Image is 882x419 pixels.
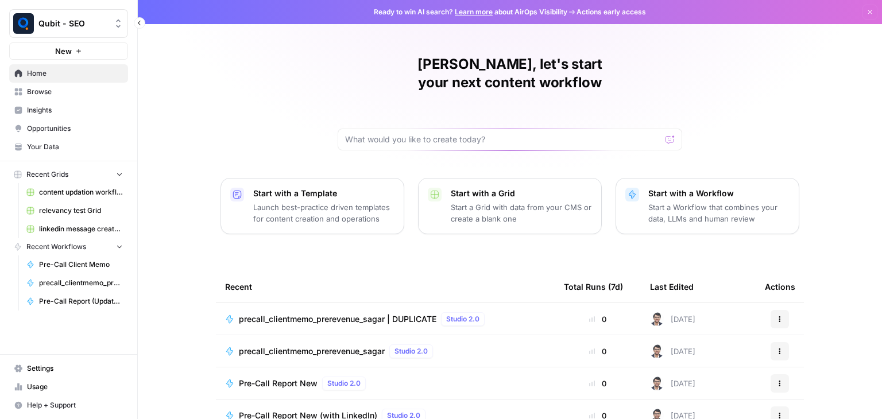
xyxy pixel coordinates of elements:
span: Studio 2.0 [327,378,361,389]
span: Usage [27,382,123,392]
a: Settings [9,359,128,378]
button: Start with a GridStart a Grid with data from your CMS or create a blank one [418,178,602,234]
div: Total Runs (7d) [564,271,623,302]
a: Insights [9,101,128,119]
span: Pre-Call Report New [239,378,318,389]
span: precall_clientmemo_prerevenue_sagar | DUPLICATE [239,313,436,325]
span: Recent Grids [26,169,68,180]
a: Browse [9,83,128,101]
button: New [9,42,128,60]
span: Pre-Call Client Memo [39,259,123,270]
button: Help + Support [9,396,128,414]
img: 35tz4koyam3fgiezpr65b8du18d9 [650,344,664,358]
a: Usage [9,378,128,396]
span: Home [27,68,123,79]
span: Help + Support [27,400,123,410]
span: Insights [27,105,123,115]
div: 0 [564,313,632,325]
img: 35tz4koyam3fgiezpr65b8du18d9 [650,377,664,390]
button: Recent Grids [9,166,128,183]
a: Your Data [9,138,128,156]
span: Settings [27,363,123,374]
div: Recent [225,271,546,302]
div: [DATE] [650,312,695,326]
span: Your Data [27,142,123,152]
p: Start with a Workflow [648,188,790,199]
span: Qubit - SEO [38,18,108,29]
a: relevancy test Grid [21,201,128,220]
a: precall_clientmemo_prerevenue_sagar [21,274,128,292]
span: Studio 2.0 [394,346,428,356]
p: Start with a Grid [451,188,592,199]
span: linkedin message creator [PERSON_NAME] [39,224,123,234]
span: Browse [27,87,123,97]
a: Pre-Call Client Memo [21,255,128,274]
span: Studio 2.0 [446,314,479,324]
a: Opportunities [9,119,128,138]
span: content updation workflow [39,187,123,197]
span: Recent Workflows [26,242,86,252]
h1: [PERSON_NAME], let's start your next content workflow [338,55,682,92]
a: content updation workflow [21,183,128,201]
span: precall_clientmemo_prerevenue_sagar [239,346,385,357]
div: 0 [564,378,632,389]
div: Actions [765,271,795,302]
input: What would you like to create today? [345,134,661,145]
p: Launch best-practice driven templates for content creation and operations [253,201,394,224]
a: Home [9,64,128,83]
span: Opportunities [27,123,123,134]
span: Pre-Call Report (Updated) [39,296,123,307]
a: Pre-Call Report NewStudio 2.0 [225,377,546,390]
span: Ready to win AI search? about AirOps Visibility [374,7,567,17]
button: Recent Workflows [9,238,128,255]
div: Last Edited [650,271,694,302]
p: Start a Workflow that combines your data, LLMs and human review [648,201,790,224]
div: [DATE] [650,377,695,390]
p: Start a Grid with data from your CMS or create a blank one [451,201,592,224]
img: 35tz4koyam3fgiezpr65b8du18d9 [650,312,664,326]
a: precall_clientmemo_prerevenue_sagar | DUPLICATEStudio 2.0 [225,312,546,326]
span: relevancy test Grid [39,205,123,216]
a: linkedin message creator [PERSON_NAME] [21,220,128,238]
button: Workspace: Qubit - SEO [9,9,128,38]
span: precall_clientmemo_prerevenue_sagar [39,278,123,288]
p: Start with a Template [253,188,394,199]
button: Start with a WorkflowStart a Workflow that combines your data, LLMs and human review [616,178,799,234]
a: Pre-Call Report (Updated) [21,292,128,311]
span: Actions early access [577,7,646,17]
a: precall_clientmemo_prerevenue_sagarStudio 2.0 [225,344,546,358]
a: Learn more [455,7,493,16]
span: New [55,45,72,57]
img: Qubit - SEO Logo [13,13,34,34]
div: 0 [564,346,632,357]
div: [DATE] [650,344,695,358]
button: Start with a TemplateLaunch best-practice driven templates for content creation and operations [220,178,404,234]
